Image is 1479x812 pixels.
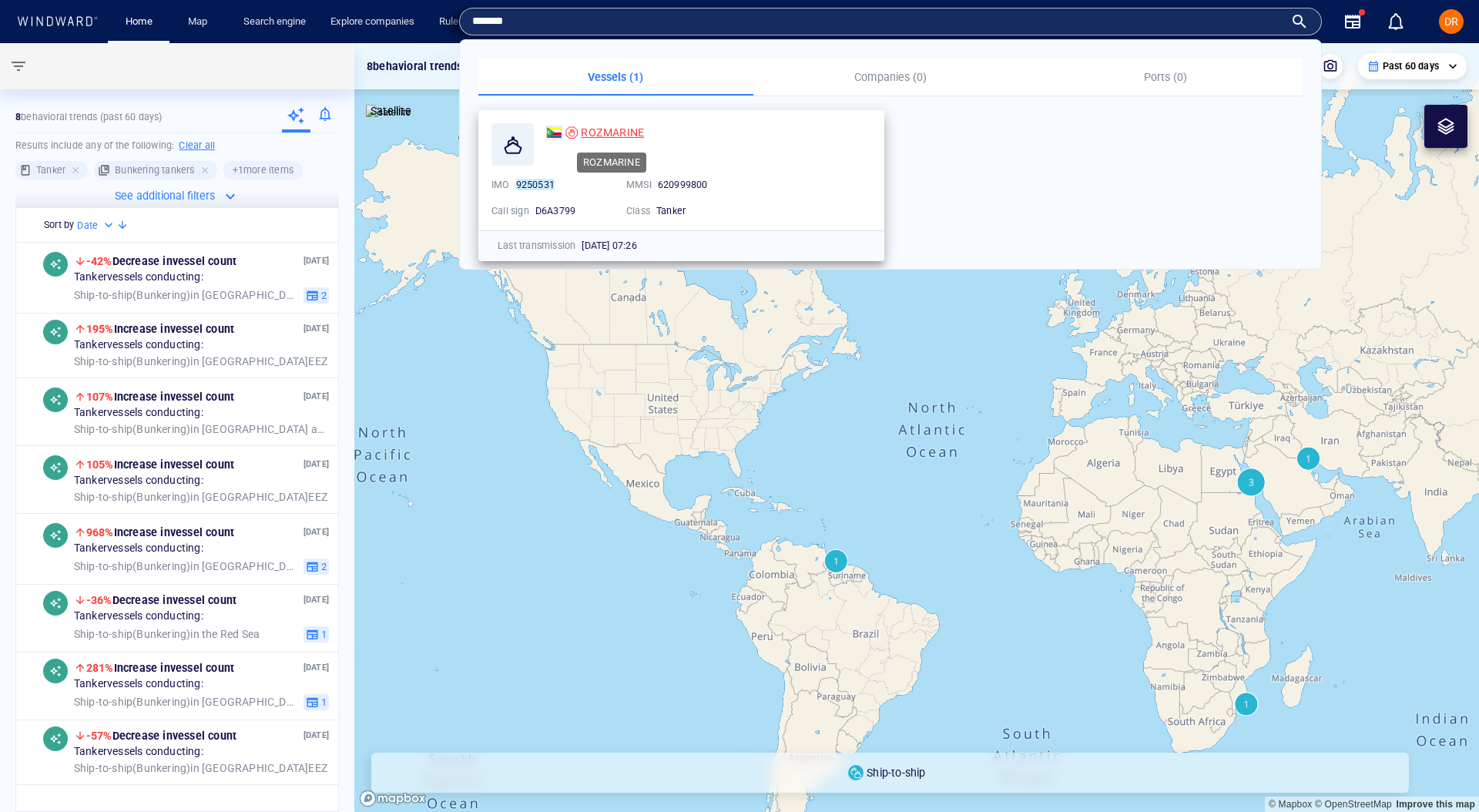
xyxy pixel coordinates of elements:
button: 1 [304,626,329,643]
span: Ship-to-ship ( Bunkering ) [74,762,191,774]
span: -57% [86,730,112,742]
p: IMO [491,178,510,192]
span: Increase in vessel count [86,323,234,335]
a: OpenStreetMap [1315,799,1392,810]
p: Ports (0) [1037,68,1293,86]
p: [DATE] [304,322,329,337]
p: [DATE] [304,661,329,676]
span: 2 [319,289,327,303]
span: in [GEOGRAPHIC_DATA] EEZ [74,696,297,710]
img: satellite [366,105,411,120]
div: Date [77,218,116,233]
a: Search engine [237,8,312,35]
span: in [GEOGRAPHIC_DATA] EEZ [74,289,297,303]
a: Home [119,8,159,35]
p: 8 behavioral trends insights [367,57,506,75]
span: Tanker vessels conducting: [74,339,203,353]
p: [DATE] [304,593,329,608]
span: Tanker vessels conducting: [74,407,203,421]
p: Ship-to-ship [867,763,925,782]
span: 195% [86,323,114,335]
span: 105% [86,458,114,471]
span: Tanker vessels conducting: [74,678,203,692]
a: ROZMARINE [546,123,644,142]
button: Home [114,8,163,35]
h6: Bunkering tankers [115,163,194,178]
span: in [GEOGRAPHIC_DATA] EEZ [74,355,327,369]
span: DR [1444,15,1458,28]
iframe: Chat [1414,743,1467,800]
mark: 9250531 [516,179,555,190]
span: Ship-to-ship ( Bunkering ) [74,491,191,503]
a: Explore companies [324,8,421,35]
div: Tanker [656,204,749,218]
p: behavioral trends (Past 60 days) [15,110,163,124]
span: Tanker vessels conducting: [74,271,203,285]
p: Companies (0) [763,68,1019,86]
span: Increase in vessel count [86,458,234,471]
span: Decrease in vessel count [86,730,236,742]
span: Tanker vessels conducting: [74,746,203,760]
span: 968% [86,526,114,539]
div: Bunkering tankers [94,161,216,180]
strong: 8 [15,111,21,122]
p: [DATE] [304,390,329,404]
span: Tanker vessels conducting: [74,610,203,624]
span: in [GEOGRAPHIC_DATA] EEZ [74,762,327,776]
button: 1 [304,694,329,711]
p: Last transmission [498,239,575,253]
div: Notification center [1387,12,1405,31]
span: Ship-to-ship ( Bunkering ) [74,423,191,435]
span: Increase in vessel count [86,391,234,403]
a: Mapbox [1269,799,1312,810]
span: Increase in vessel count [86,662,234,674]
p: Class [626,204,650,218]
div: Tanker [15,161,88,180]
p: MMSI [626,178,652,192]
span: Ship-to-ship ( Bunkering ) [74,355,191,367]
h6: Results include any of the following: [15,133,339,158]
a: Map [182,8,219,35]
span: 2 [319,560,327,574]
div: Sanctioned [565,126,578,139]
span: 107% [86,391,114,403]
p: See additional filters [115,186,215,205]
p: Call sign [491,204,529,218]
span: Ship-to-ship ( Bunkering ) [74,628,191,640]
span: D6A3799 [535,205,575,216]
h6: Clear all [179,138,215,153]
span: Ship-to-ship ( Bunkering ) [74,289,191,301]
span: -42% [86,255,112,267]
a: Map feedback [1396,799,1475,810]
span: Tanker vessels conducting: [74,542,203,556]
span: Ship-to-ship ( Bunkering ) [74,696,191,708]
h6: Sort by [44,217,74,233]
span: 1 [319,628,327,642]
span: 1 [319,696,327,710]
span: Decrease in vessel count [86,594,236,606]
span: Tanker vessels conducting: [74,475,203,488]
a: Rule engine [433,8,496,35]
div: Past 60 days [1367,59,1457,73]
span: in the Red Sea [74,628,260,642]
span: ROZMARINE [581,126,644,139]
button: DR [1436,6,1467,37]
a: Mapbox logo [359,790,427,807]
p: [DATE] [304,729,329,743]
h6: Date [77,218,98,233]
span: in [GEOGRAPHIC_DATA] EEZ [74,491,327,505]
button: 2 [304,559,329,575]
p: Past 60 days [1383,59,1439,73]
span: in [GEOGRAPHIC_DATA] EEZ [74,560,297,574]
h6: + 1 more items [233,163,293,178]
span: -36% [86,594,112,606]
button: 2 [304,287,329,304]
span: in [GEOGRAPHIC_DATA] and [GEOGRAPHIC_DATA] EEZ [74,423,329,437]
span: 620999800 [658,179,708,190]
p: Vessels (1) [488,68,744,86]
span: Increase in vessel count [86,526,234,539]
span: 281% [86,662,114,674]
